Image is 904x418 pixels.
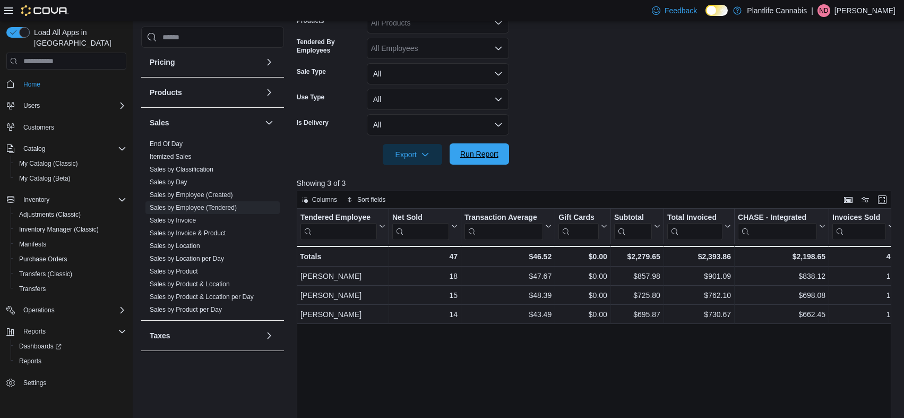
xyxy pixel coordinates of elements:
[11,267,131,281] button: Transfers (Classic)
[558,213,599,240] div: Gift Card Sales
[832,213,886,223] div: Invoices Sold
[19,325,126,338] span: Reports
[738,213,817,240] div: CHASE - Integrated
[150,57,261,67] button: Pricing
[392,289,458,302] div: 15
[15,223,126,236] span: Inventory Manager (Classic)
[15,238,126,251] span: Manifests
[150,152,192,161] span: Itemized Sales
[876,193,889,206] button: Enter fullscreen
[19,304,59,317] button: Operations
[494,44,503,53] button: Open list of options
[150,330,170,341] h3: Taxes
[300,213,377,240] div: Tendered Employee
[614,213,660,240] button: Subtotal
[19,270,72,278] span: Transfers (Classic)
[300,289,385,302] div: [PERSON_NAME]
[747,4,807,17] p: Plantlife Cannabis
[367,89,509,110] button: All
[150,87,261,98] button: Products
[300,213,385,240] button: Tendered Employee
[23,195,49,204] span: Inventory
[832,250,894,263] div: 48
[300,213,377,223] div: Tendered Employee
[150,216,196,225] span: Sales by Invoice
[19,342,62,351] span: Dashboards
[383,144,442,165] button: Export
[15,283,126,295] span: Transfers
[614,270,660,283] div: $857.98
[263,116,275,129] button: Sales
[15,283,50,295] a: Transfers
[150,242,200,250] a: Sales by Location
[667,289,731,302] div: $762.10
[150,117,261,128] button: Sales
[834,4,896,17] p: [PERSON_NAME]
[141,138,284,320] div: Sales
[300,250,385,263] div: Totals
[23,80,40,89] span: Home
[450,143,509,165] button: Run Report
[150,280,230,288] span: Sales by Product & Location
[6,72,126,418] nav: Complex example
[2,192,131,207] button: Inventory
[150,165,213,174] span: Sales by Classification
[11,252,131,267] button: Purchase Orders
[150,203,237,212] span: Sales by Employee (Tendered)
[15,253,72,266] a: Purchase Orders
[2,76,131,91] button: Home
[150,293,254,301] a: Sales by Product & Location per Day
[297,93,324,101] label: Use Type
[23,101,40,110] span: Users
[150,254,224,263] span: Sales by Location per Day
[11,156,131,171] button: My Catalog (Classic)
[738,213,825,240] button: CHASE - Integrated
[832,270,894,283] div: 18
[19,78,45,91] a: Home
[738,309,825,321] div: $662.45
[842,193,855,206] button: Keyboard shortcuts
[23,123,54,132] span: Customers
[150,293,254,301] span: Sales by Product & Location per Day
[150,140,183,148] a: End Of Day
[817,4,830,17] div: Nick Dickson
[19,210,81,219] span: Adjustments (Classic)
[263,86,275,99] button: Products
[297,178,898,189] p: Showing 3 of 3
[300,309,385,321] div: [PERSON_NAME]
[832,289,894,302] div: 15
[614,289,660,302] div: $725.80
[150,268,198,275] a: Sales by Product
[11,207,131,222] button: Adjustments (Classic)
[15,355,46,368] a: Reports
[19,377,50,389] a: Settings
[558,309,607,321] div: $0.00
[15,157,82,170] a: My Catalog (Classic)
[464,213,543,223] div: Transaction Average
[15,268,126,280] span: Transfers (Classic)
[23,379,46,387] span: Settings
[667,250,731,263] div: $2,393.86
[558,213,607,240] button: Gift Cards
[389,144,436,165] span: Export
[19,285,46,293] span: Transfers
[738,270,825,283] div: $838.12
[19,174,71,183] span: My Catalog (Beta)
[392,250,458,263] div: 47
[392,309,458,321] div: 14
[464,250,552,263] div: $46.52
[19,142,126,155] span: Catalog
[667,270,731,283] div: $901.09
[19,240,46,249] span: Manifests
[392,213,458,240] button: Net Sold
[263,56,275,69] button: Pricing
[665,5,697,16] span: Feedback
[464,309,552,321] div: $43.49
[11,171,131,186] button: My Catalog (Beta)
[19,193,126,206] span: Inventory
[367,63,509,84] button: All
[811,4,813,17] p: |
[2,375,131,390] button: Settings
